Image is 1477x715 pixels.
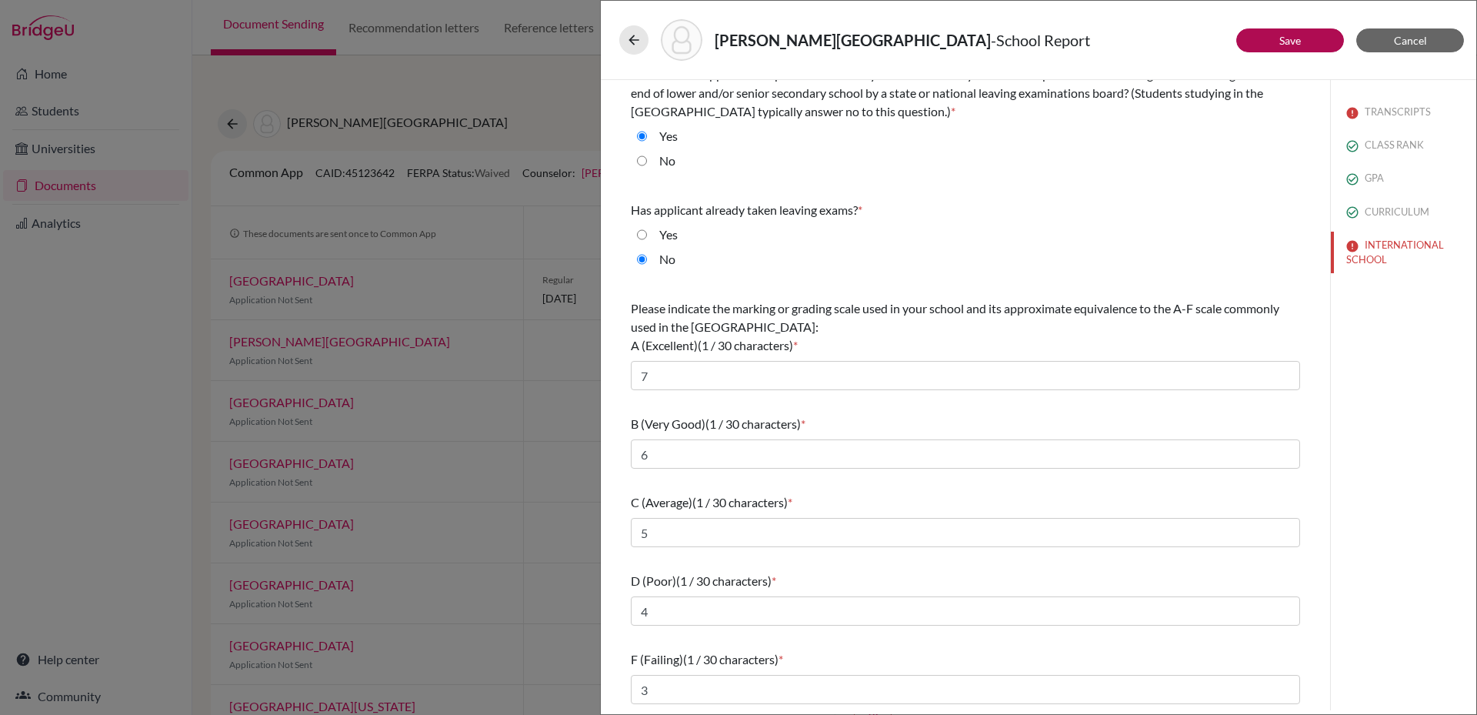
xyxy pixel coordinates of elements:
strong: [PERSON_NAME][GEOGRAPHIC_DATA] [715,31,991,49]
button: GPA [1331,165,1476,192]
span: C (Average) [631,495,692,510]
span: (1 / 30 characters) [705,416,801,431]
span: (1 / 30 characters) [676,573,772,588]
label: No [659,250,675,269]
span: F (Failing) [631,652,683,667]
span: D (Poor) [631,573,676,588]
img: check_circle_outline-e4d4ac0f8e9136db5ab2.svg [1346,206,1359,219]
button: CURRICULUM [1331,199,1476,226]
img: error-544570611efd0a2d1de9.svg [1346,240,1359,252]
span: (1 / 30 characters) [692,495,788,510]
span: B (Very Good) [631,416,705,431]
label: Yes [659,226,678,244]
span: Has applicant already taken leaving exams? [631,202,858,217]
button: CLASS RANK [1331,132,1476,159]
span: International applicants: Is promotion within your educational system based upon standard leaving... [631,67,1291,119]
span: (1 / 30 characters) [683,652,779,667]
label: Yes [659,127,678,145]
img: error-544570611efd0a2d1de9.svg [1346,107,1359,119]
span: Please indicate the marking or grading scale used in your school and its approximate equivalence ... [631,301,1279,352]
img: check_circle_outline-e4d4ac0f8e9136db5ab2.svg [1346,173,1359,185]
button: TRANSCRIPTS [1331,99,1476,125]
span: - School Report [991,31,1090,49]
button: INTERNATIONAL SCHOOL [1331,232,1476,273]
label: No [659,152,675,170]
span: (1 / 30 characters) [698,338,793,352]
img: check_circle_outline-e4d4ac0f8e9136db5ab2.svg [1346,140,1359,152]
